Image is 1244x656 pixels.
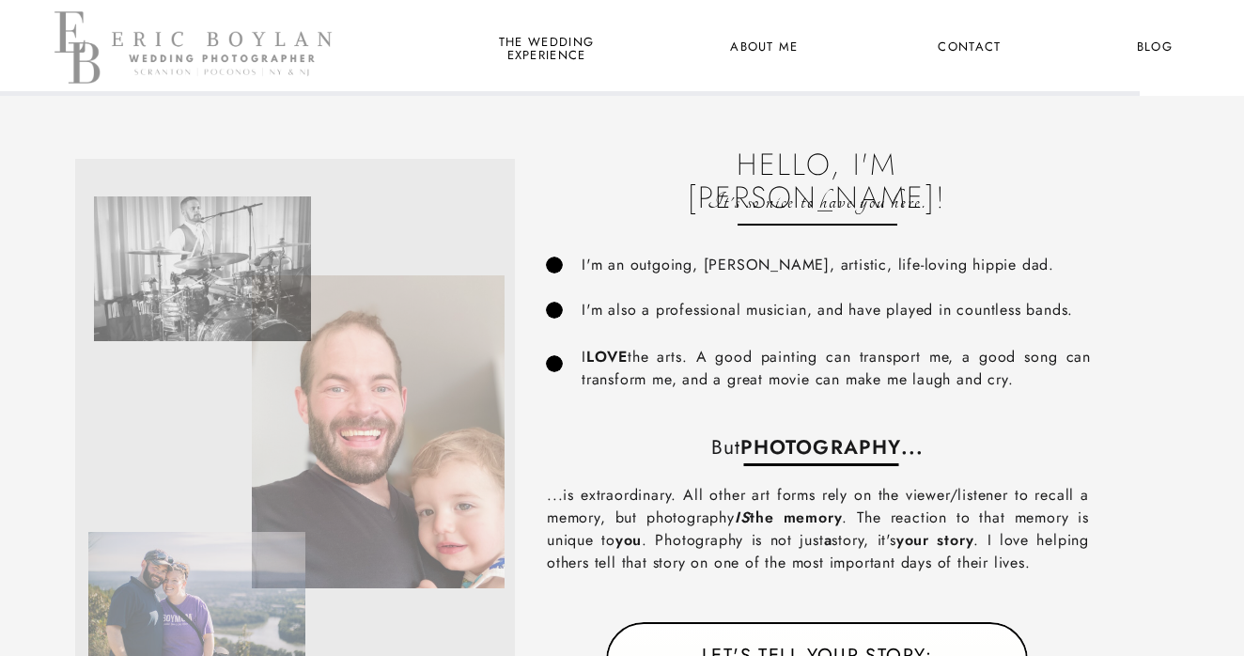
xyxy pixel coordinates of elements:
p: It's so nice to have you here. [687,188,947,217]
i: IS [735,507,751,528]
p: I'm also a professional musician, and have played in countless bands. [582,299,1096,322]
a: Contact [935,36,1004,60]
p: I'm an outgoing, [PERSON_NAME], artistic, life-loving hippie dad. [582,254,1175,275]
b: your story [896,529,974,551]
b: PHOTOGRAPHY [740,433,901,461]
p: I the arts. A good painting can transport me, a good song can transform me, and a great movie can... [582,346,1091,391]
p: ... [553,433,1081,456]
h1: Hello, I'm [PERSON_NAME]! [687,148,947,178]
b: the memory [735,507,843,528]
a: the wedding experience [495,36,598,60]
a: About Me [719,36,810,60]
a: Blog [1120,36,1190,60]
b: you [615,529,642,551]
b: a [824,529,832,551]
b: LOVE [586,346,628,367]
span: But [711,433,740,461]
p: ...is extraordinary. All other art forms rely on the viewer/listener to recall a memory, but phot... [547,484,1089,580]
